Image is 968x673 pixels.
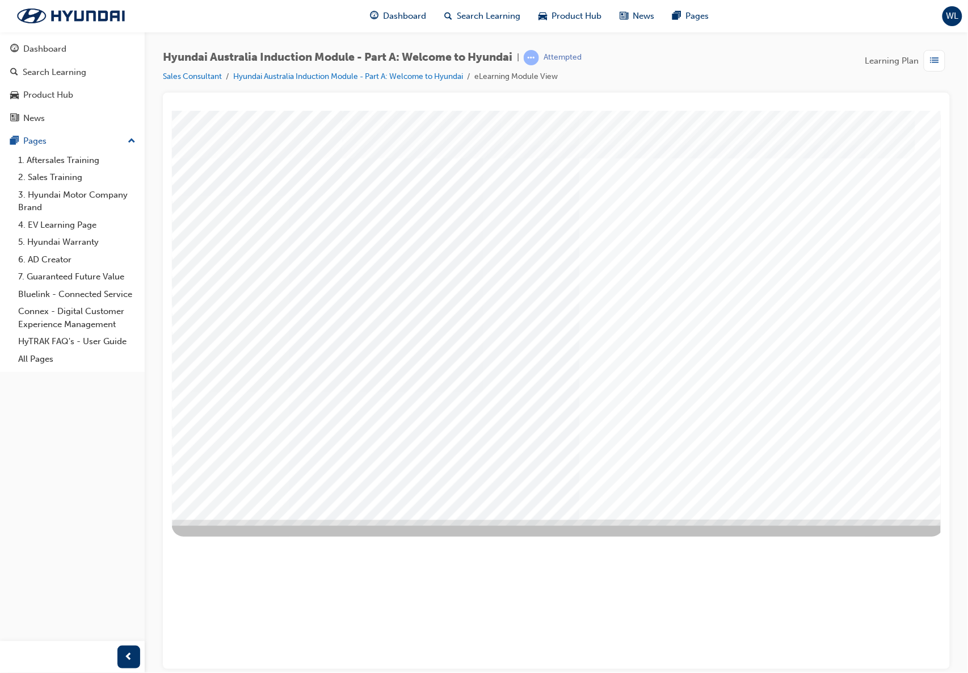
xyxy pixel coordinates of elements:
span: pages-icon [10,136,19,147]
button: Pages [5,131,140,152]
a: Connex - Digital Customer Experience Management [14,303,140,333]
a: 3. Hyundai Motor Company Brand [14,186,140,216]
a: Search Learning [5,62,140,83]
a: car-iconProduct Hub [529,5,611,28]
button: Learning Plan [865,50,950,72]
span: WL [946,10,959,23]
a: News [5,108,140,129]
div: News [23,112,45,125]
span: Hyundai Australia Induction Module - Part A: Welcome to Hyundai [163,51,512,64]
span: Pages [685,10,709,23]
span: search-icon [444,9,452,23]
span: news-icon [620,9,628,23]
a: 4. EV Learning Page [14,216,140,234]
a: 5. Hyundai Warranty [14,233,140,251]
a: news-iconNews [611,5,663,28]
img: Trak [6,4,136,28]
span: car-icon [538,9,547,23]
div: Attempted [544,52,582,63]
span: Dashboard [383,10,426,23]
a: Sales Consultant [163,72,222,81]
span: Product Hub [552,10,601,23]
a: Product Hub [5,85,140,106]
button: WL [942,6,962,26]
a: pages-iconPages [663,5,718,28]
div: Dashboard [23,43,66,56]
a: Bluelink - Connected Service [14,286,140,303]
a: 2. Sales Training [14,169,140,186]
span: up-icon [128,134,136,149]
span: guage-icon [10,44,19,55]
a: guage-iconDashboard [361,5,435,28]
a: 7. Guaranteed Future Value [14,268,140,286]
a: search-iconSearch Learning [435,5,529,28]
a: Hyundai Australia Induction Module - Part A: Welcome to Hyundai [233,72,463,81]
span: search-icon [10,68,18,78]
span: guage-icon [370,9,378,23]
span: news-icon [10,114,19,124]
a: 1. Aftersales Training [14,152,140,169]
div: Search Learning [23,66,86,79]
a: 6. AD Creator [14,251,140,269]
span: Learning Plan [865,55,919,68]
div: Pages [23,135,47,148]
li: eLearning Module View [474,70,558,83]
span: News [633,10,654,23]
a: HyTRAK FAQ's - User Guide [14,333,140,350]
span: | [517,51,519,64]
span: list-icon [931,54,939,68]
span: car-icon [10,90,19,101]
span: pages-icon [672,9,681,23]
span: Search Learning [457,10,520,23]
div: Product Hub [23,89,73,102]
a: All Pages [14,350,140,368]
span: learningRecordVerb_ATTEMPT-icon [524,50,539,65]
a: Dashboard [5,39,140,60]
button: DashboardSearch LearningProduct HubNews [5,36,140,131]
span: prev-icon [125,650,133,664]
